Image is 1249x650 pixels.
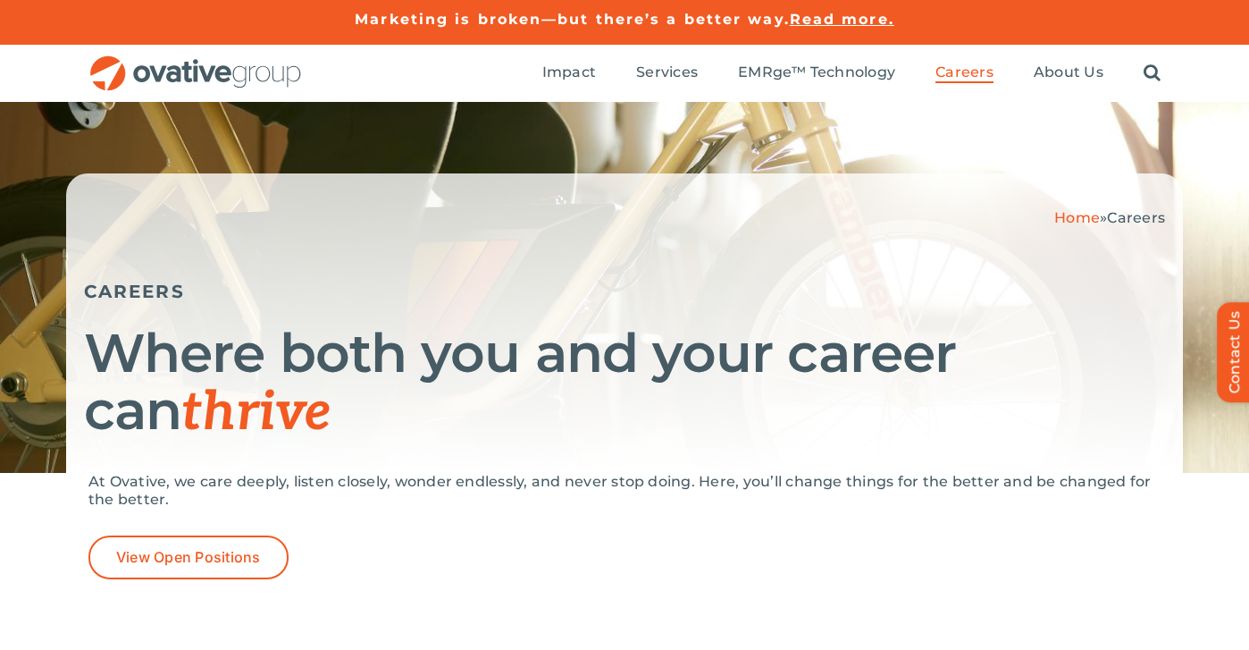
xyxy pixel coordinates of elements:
[1054,209,1165,226] span: »
[1107,209,1165,226] span: Careers
[88,54,303,71] a: OG_Full_horizontal_RGB
[88,536,289,579] a: View Open Positions
[181,381,331,445] span: thrive
[790,11,894,28] a: Read more.
[1054,209,1100,226] a: Home
[88,473,1161,509] p: At Ovative, we care deeply, listen closely, wonder endlessly, and never stop doing. Here, you’ll ...
[542,45,1161,102] nav: Menu
[355,11,790,28] a: Marketing is broken—but there’s a better way.
[542,63,596,83] a: Impact
[1144,63,1161,83] a: Search
[636,63,698,81] span: Services
[84,281,1165,302] h5: CAREERS
[935,63,993,81] span: Careers
[84,325,1165,442] h1: Where both you and your career can
[1034,63,1103,83] a: About Us
[636,63,698,83] a: Services
[116,549,261,566] span: View Open Positions
[1034,63,1103,81] span: About Us
[738,63,895,83] a: EMRge™ Technology
[542,63,596,81] span: Impact
[935,63,993,83] a: Careers
[738,63,895,81] span: EMRge™ Technology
